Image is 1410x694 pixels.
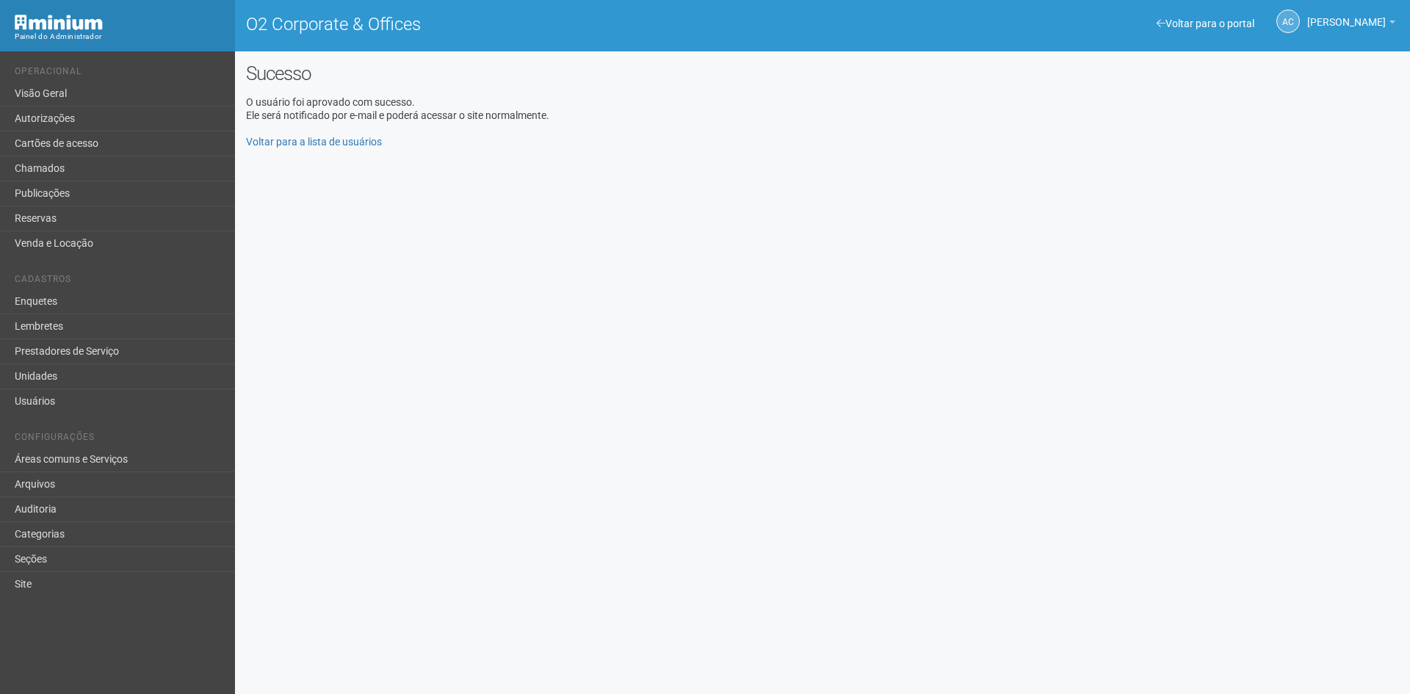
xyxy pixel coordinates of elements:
p: O usuário foi aprovado com sucesso. Ele será notificado por e-mail e poderá acessar o site normal... [246,95,1399,148]
li: Configurações [15,432,224,447]
div: Painel do Administrador [15,30,224,43]
span: Ana Carla de Carvalho Silva [1307,2,1386,28]
a: AC [1276,10,1300,33]
h2: Sucesso [246,62,1399,84]
a: [PERSON_NAME] [1307,18,1395,30]
li: Operacional [15,66,224,82]
a: Voltar para a lista de usuários [246,136,382,148]
img: Minium [15,15,103,30]
h1: O2 Corporate & Offices [246,15,811,34]
li: Cadastros [15,274,224,289]
a: Voltar para o portal [1157,18,1254,29]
